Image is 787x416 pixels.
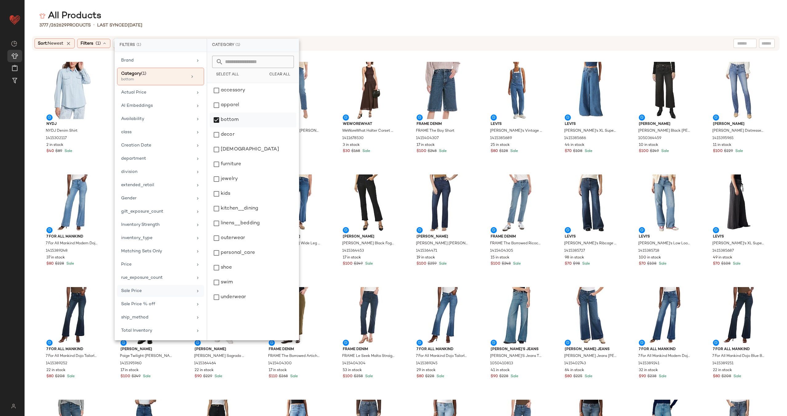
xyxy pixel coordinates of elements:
span: 22 in stock [713,368,732,373]
span: FRAME Le Seek Malta Straight Leg [PERSON_NAME] [342,354,394,359]
span: 1050410813 [490,361,513,366]
span: $228 [55,261,64,267]
span: $238 [647,374,656,379]
span: 29 in stock [417,368,436,373]
span: Sale [361,149,370,153]
span: 262629 [51,23,67,28]
span: Sale [732,262,741,266]
span: $229 [203,374,212,379]
div: bottom [121,77,183,82]
span: [PERSON_NAME] Black Fog Luxe Coating [PERSON_NAME] [342,241,394,246]
img: 1415364453_RLLATH.jpg [338,174,400,232]
span: 1415389252 [46,361,67,366]
span: 41 in stock [491,368,510,373]
span: $248 [502,261,511,267]
span: 98 in stock [565,255,584,261]
span: 1415404300 [268,361,292,366]
span: 7 For All Mankind Dojo Tailorless Yuma Kick Flare [PERSON_NAME] [416,354,468,359]
span: $70 [713,261,720,267]
img: 1415395965_RLLATH.jpg [708,62,770,119]
span: FRAME The Boy Short [416,128,454,134]
span: [PERSON_NAME]'S Jeans [491,347,543,352]
span: [PERSON_NAME] [417,234,469,240]
span: $90 [639,374,646,379]
span: Select All [216,73,239,77]
img: 1415404307_RLLATH.jpg [412,62,474,119]
span: Sale [63,149,72,153]
div: Matching Sets Only [121,248,193,254]
span: Sale [435,374,444,378]
span: 100 in stock [639,255,661,261]
img: 1050364459_RLLATH.jpg [634,62,696,119]
span: 3 in stock [343,142,360,148]
span: 1415385718 [638,248,659,254]
span: [PERSON_NAME]'s Vintage Overall [490,128,542,134]
span: • [93,22,95,29]
span: Clear All [269,73,290,77]
img: 1411678530_RLLATH.jpg [338,62,400,119]
img: 1415364471_RLLATH.jpg [412,174,474,232]
span: Sale [65,262,74,266]
span: WeWoreWhat Halter Corset Linen-Blend Midi Dress [342,128,394,134]
span: 17 in stock [343,255,361,261]
span: NYDJ [46,122,99,127]
div: Actual Price [121,89,193,96]
span: 3777 / [39,23,51,28]
div: gilt_exposure_count [121,208,193,215]
span: $208 [55,374,65,379]
span: $100 [491,261,500,267]
span: Sale [732,374,741,378]
span: Sale [509,374,518,378]
span: Sale [658,262,666,266]
span: [PERSON_NAME] [PERSON_NAME] [416,241,468,246]
span: $100 [713,149,723,154]
span: $100 [343,374,353,379]
span: $108 [573,149,582,154]
span: Sale [581,262,590,266]
span: $98 [573,261,580,267]
span: Sale [583,374,592,378]
span: $249 [650,149,659,154]
span: 7 For All Mankind Dojo Tailorless Hazelnut Kick Flare [PERSON_NAME] [46,354,98,359]
span: Levi's [639,234,691,240]
span: $80 [46,261,54,267]
span: $168 [351,149,360,154]
img: 1415385689_RLLATH.jpg [486,62,548,119]
span: Levi's [565,122,617,127]
div: extended_retail [121,182,193,188]
span: 1415389241 [638,361,659,366]
span: 1415404307 [416,136,439,141]
button: Select All [212,70,243,79]
div: class [121,129,193,135]
span: Levi's [713,234,765,240]
span: Sale [583,149,592,153]
span: $70 [639,261,646,267]
span: $249 [132,374,140,379]
span: 1415395960 [120,361,142,366]
img: 1415385718_RLLATH.jpg [634,174,696,232]
span: $90 [195,374,202,379]
span: $100 [417,149,426,154]
span: $30 [343,149,350,154]
span: 1411678530 [342,136,364,141]
span: $225 [573,374,582,379]
span: Paige Twilight [PERSON_NAME] [120,354,172,359]
span: 1415385727 [564,248,585,254]
div: inventory_type [121,235,193,241]
span: [PERSON_NAME] Jeans [PERSON_NAME] [PERSON_NAME] Wide Leg [PERSON_NAME] [564,354,616,359]
button: Reset [113,39,132,48]
span: 1415364453 [342,248,364,254]
div: Price [121,261,193,268]
span: FRAME The Borrowed Artichoke Straight Leg [PERSON_NAME] [268,354,320,359]
span: 17 in stock [417,142,435,148]
img: svg%3e [39,13,45,19]
img: 1050410813_RLLATH.jpg [486,287,548,344]
img: 1415302117_RLLATH.jpg [42,62,104,119]
span: 10 in stock [639,142,658,148]
span: [PERSON_NAME] [639,122,691,127]
span: [PERSON_NAME] Black [PERSON_NAME] [638,128,690,134]
span: Levi's [565,234,617,240]
span: 1415395965 [712,136,734,141]
span: $248 [428,149,437,154]
span: 1415402743 [564,361,586,366]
